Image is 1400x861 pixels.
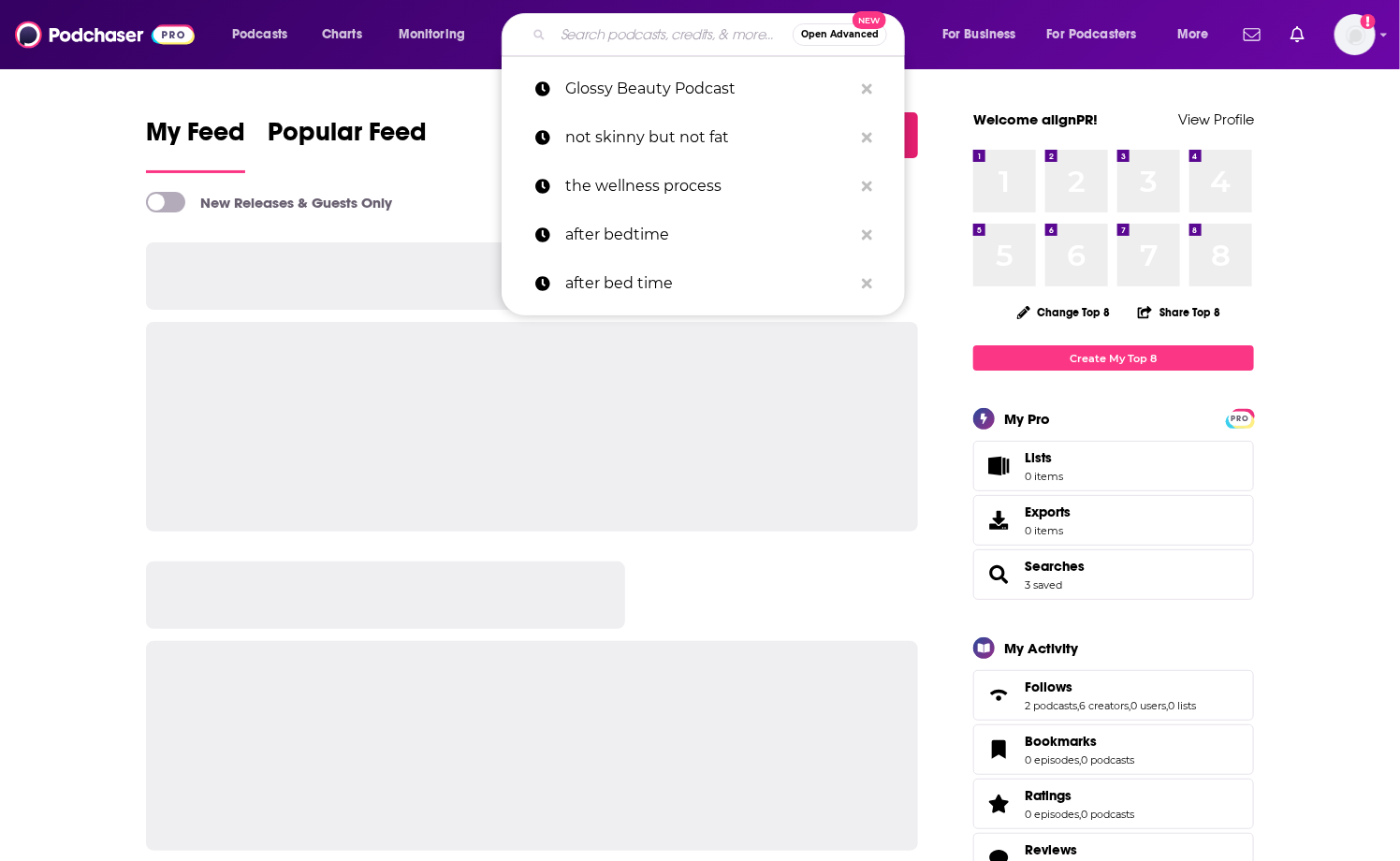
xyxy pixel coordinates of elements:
img: User Profile [1334,14,1376,55]
span: Follows [973,670,1254,721]
span: Lists [1025,449,1063,466]
span: Exports [1025,503,1071,520]
a: 0 podcasts [1081,808,1134,821]
a: 6 creators [1079,699,1129,712]
div: My Activity [1004,639,1078,657]
span: Searches [973,549,1254,600]
button: open menu [929,20,1040,50]
input: Search podcasts, credits, & more... [553,20,793,50]
a: Follows [980,682,1017,708]
a: Searches [980,562,1017,588]
span: Ratings [973,779,1254,829]
span: Bookmarks [1025,733,1097,750]
a: Lists [973,441,1254,491]
button: open menu [1164,20,1232,50]
a: 2 podcasts [1025,699,1077,712]
a: View Profile [1178,110,1254,128]
a: Exports [973,495,1254,546]
a: Bookmarks [980,737,1017,763]
a: Welcome alignPR! [973,110,1098,128]
span: , [1079,753,1081,766]
a: Show notifications dropdown [1236,19,1268,51]
span: , [1079,808,1081,821]
p: after bed time [565,259,853,308]
a: Create My Top 8 [973,345,1254,371]
p: after bedtime [565,211,853,259]
span: Ratings [1025,787,1072,804]
p: the wellness process [565,162,853,211]
a: after bed time [502,259,905,308]
span: , [1077,699,1079,712]
span: , [1166,699,1168,712]
a: Follows [1025,679,1196,695]
a: 3 saved [1025,578,1062,591]
button: Open AdvancedNew [793,23,887,46]
span: Follows [1025,679,1072,695]
a: 0 users [1130,699,1166,712]
span: Popular Feed [268,116,427,159]
a: Ratings [980,791,1017,817]
span: Podcasts [232,22,287,48]
span: My Feed [146,116,245,159]
span: 0 items [1025,470,1063,483]
a: Glossy Beauty Podcast [502,65,905,113]
p: Glossy Beauty Podcast [565,65,853,113]
a: Bookmarks [1025,733,1134,750]
span: PRO [1229,412,1251,426]
div: Search podcasts, credits, & more... [519,13,923,56]
a: 0 episodes [1025,808,1079,821]
span: Open Advanced [801,30,879,39]
button: Change Top 8 [1006,300,1122,324]
button: open menu [386,20,489,50]
a: PRO [1229,411,1251,425]
img: Podchaser - Follow, Share and Rate Podcasts [15,17,195,52]
button: Share Top 8 [1137,294,1221,330]
span: For Podcasters [1047,22,1137,48]
p: not skinny but not fat [565,113,853,162]
span: For Business [942,22,1016,48]
a: after bedtime [502,211,905,259]
span: Logged in as alignPR [1334,14,1376,55]
span: Exports [980,507,1017,533]
span: Reviews [1025,841,1077,858]
a: Charts [310,20,373,50]
a: Searches [1025,558,1085,575]
svg: Add a profile image [1361,14,1376,29]
span: Charts [322,22,362,48]
span: New [853,11,886,29]
a: Popular Feed [268,116,427,173]
div: My Pro [1004,410,1050,428]
a: My Feed [146,116,245,173]
span: Monitoring [399,22,465,48]
button: Show profile menu [1334,14,1376,55]
span: 0 items [1025,524,1071,537]
span: , [1129,699,1130,712]
a: Ratings [1025,787,1134,804]
span: Lists [1025,449,1052,466]
a: Reviews [1025,841,1134,858]
a: not skinny but not fat [502,113,905,162]
a: New Releases & Guests Only [146,192,392,212]
a: Show notifications dropdown [1283,19,1312,51]
a: 0 lists [1168,699,1196,712]
a: the wellness process [502,162,905,211]
a: 0 podcasts [1081,753,1134,766]
a: 0 episodes [1025,753,1079,766]
button: open menu [219,20,312,50]
span: Lists [980,453,1017,479]
span: Bookmarks [973,724,1254,775]
span: More [1177,22,1209,48]
button: open menu [1035,20,1164,50]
